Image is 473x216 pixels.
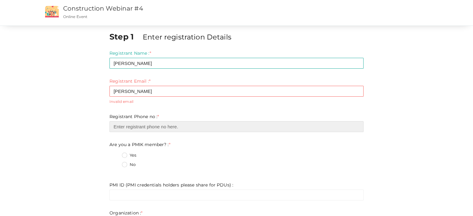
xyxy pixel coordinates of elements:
[109,121,364,132] input: Enter registrant phone no here.
[45,6,59,17] img: event2.png
[109,182,233,188] label: PMI ID (PMI credentials holders please share for PDUs) :
[63,5,143,12] a: Construction Webinar #4
[109,210,142,216] label: Organization :
[109,31,141,42] label: Step 1
[143,32,231,42] label: Enter registration Details
[109,58,364,69] input: Enter registrant name here.
[109,113,159,120] label: Registrant Phone no :
[109,86,364,97] input: Enter registrant email here.
[109,141,170,148] label: Are you a PMIK member? :
[122,152,136,159] label: Yes
[109,99,364,104] small: Invalid email
[109,50,151,56] label: Registrant Name :
[122,162,136,168] label: No
[63,14,300,19] p: Online Event
[109,78,151,84] label: Registrant Email :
